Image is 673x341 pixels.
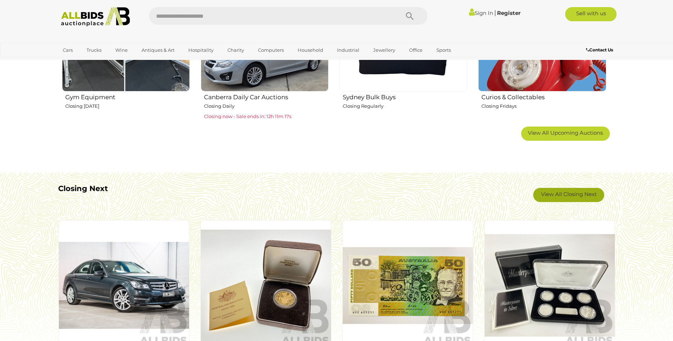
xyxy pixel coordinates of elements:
[204,113,291,119] span: Closing now - Sale ends in: 12h 11m 17s
[204,102,329,110] p: Closing Daily
[65,92,190,101] h2: Gym Equipment
[586,47,613,52] b: Contact Us
[65,102,190,110] p: Closing [DATE]
[332,44,364,56] a: Industrial
[404,44,427,56] a: Office
[369,44,400,56] a: Jewellery
[533,188,604,202] a: View All Closing Next
[494,9,496,17] span: |
[137,44,179,56] a: Antiques & Art
[565,7,617,21] a: Sell with us
[343,92,467,101] h2: Sydney Bulk Buys
[58,44,77,56] a: Cars
[293,44,328,56] a: Household
[469,10,493,16] a: Sign In
[184,44,218,56] a: Hospitality
[58,56,118,68] a: [GEOGRAPHIC_DATA]
[586,46,615,54] a: Contact Us
[57,7,134,27] img: Allbids.com.au
[481,92,606,101] h2: Curios & Collectables
[392,7,427,25] button: Search
[253,44,288,56] a: Computers
[111,44,132,56] a: Wine
[521,127,610,141] a: View All Upcoming Auctions
[432,44,456,56] a: Sports
[481,102,606,110] p: Closing Fridays
[204,92,329,101] h2: Canberra Daily Car Auctions
[497,10,520,16] a: Register
[82,44,106,56] a: Trucks
[58,184,108,193] b: Closing Next
[223,44,249,56] a: Charity
[343,102,467,110] p: Closing Regularly
[528,129,603,136] span: View All Upcoming Auctions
